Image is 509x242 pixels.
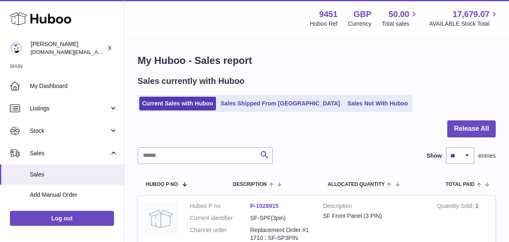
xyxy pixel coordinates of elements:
div: Currency [348,20,372,28]
a: Sales Shipped From [GEOGRAPHIC_DATA] [218,97,343,110]
img: amir.ch@gmail.com [10,42,22,54]
h2: Sales currently with Huboo [138,76,245,87]
span: Add Manual Order [30,191,118,199]
strong: 9451 [319,9,338,20]
span: Listings [30,105,109,112]
img: no-photo.jpg [144,202,177,235]
span: 17,679.07 [453,9,490,20]
span: ALLOCATED Quantity [327,182,385,187]
span: [DOMAIN_NAME][EMAIL_ADDRESS][DOMAIN_NAME] [31,49,165,55]
strong: Quantity Sold [437,203,475,211]
dt: Channel order [190,226,250,242]
label: Show [427,152,442,160]
span: Description [233,182,267,187]
dt: Current identifier [190,214,250,222]
span: Total sales [382,20,419,28]
span: Sales [30,171,118,178]
span: AVAILABLE Stock Total [429,20,499,28]
a: 50.00 Total sales [382,9,419,28]
span: 50.00 [388,9,409,20]
strong: Description [323,202,425,212]
a: Log out [10,211,114,226]
span: My Dashboard [30,82,118,90]
strong: GBP [354,9,371,20]
a: P-1028915 [250,203,279,209]
button: Release All [447,120,496,137]
span: entries [478,152,496,160]
dd: Replacement Order #11710 : SF-SP3PIN [250,226,311,242]
div: SF Front Panel (3 PIN) [323,212,425,220]
div: Huboo Ref [310,20,338,28]
span: Huboo P no [146,182,178,187]
dd: SF-SPF(3pin) [250,214,311,222]
a: 17,679.07 AVAILABLE Stock Total [429,9,499,28]
span: Sales [30,149,109,157]
span: Stock [30,127,109,135]
h1: My Huboo - Sales report [138,54,496,67]
span: Total paid [446,182,475,187]
dt: Huboo P no [190,202,250,210]
a: Current Sales with Huboo [139,97,216,110]
div: [PERSON_NAME] [31,40,105,56]
a: Sales Not With Huboo [344,97,411,110]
